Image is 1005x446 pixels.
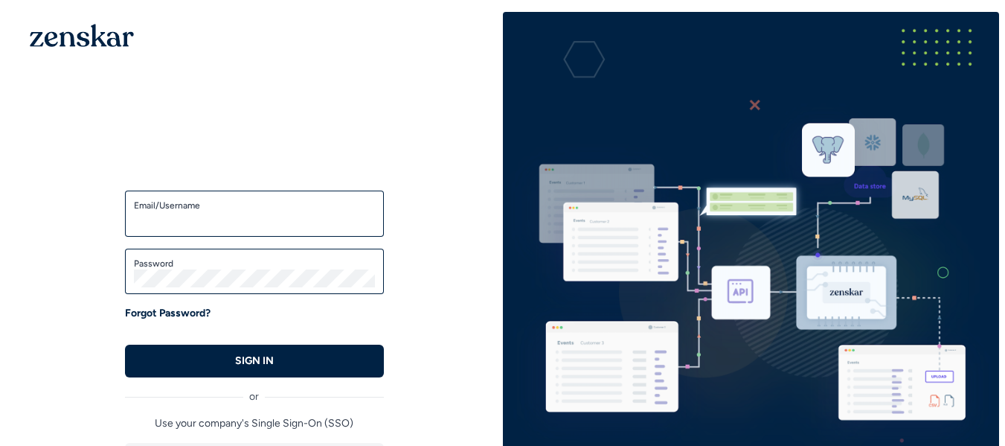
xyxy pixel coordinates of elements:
button: SIGN IN [125,345,384,377]
label: Email/Username [134,200,375,211]
p: SIGN IN [235,354,274,369]
label: Password [134,258,375,270]
a: Forgot Password? [125,306,211,321]
div: or [125,377,384,404]
img: 1OGAJ2xQqyY4LXKgY66KYq0eOWRCkrZdAb3gUhuVAqdWPZE9SRJmCz+oDMSn4zDLXe31Ii730ItAGKgCKgCCgCikA4Av8PJUP... [30,24,134,47]
p: Use your company's Single Sign-On (SSO) [125,416,384,431]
